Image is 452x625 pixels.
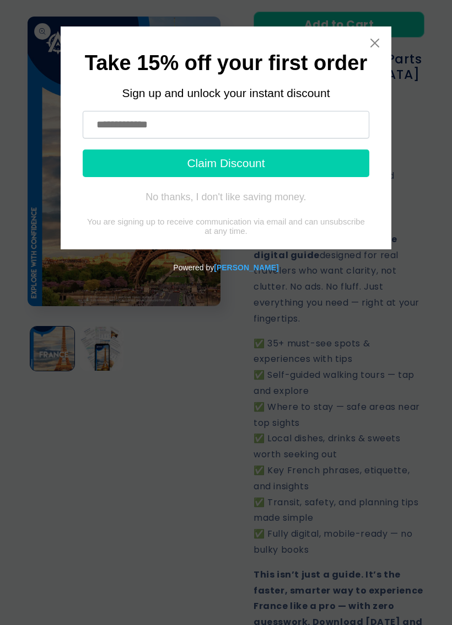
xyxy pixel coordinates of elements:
a: Close widget [369,38,380,49]
div: You are signing up to receive communication via email and can unsubscribe at any time. [83,217,369,236]
button: Claim Discount [83,149,369,177]
div: Powered by [4,249,448,286]
div: Sign up and unlock your instant discount [83,87,369,100]
h1: Take 15% off your first order [83,55,369,73]
div: No thanks, I don't like saving money. [146,191,306,202]
a: Powered by Tydal [214,263,278,272]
